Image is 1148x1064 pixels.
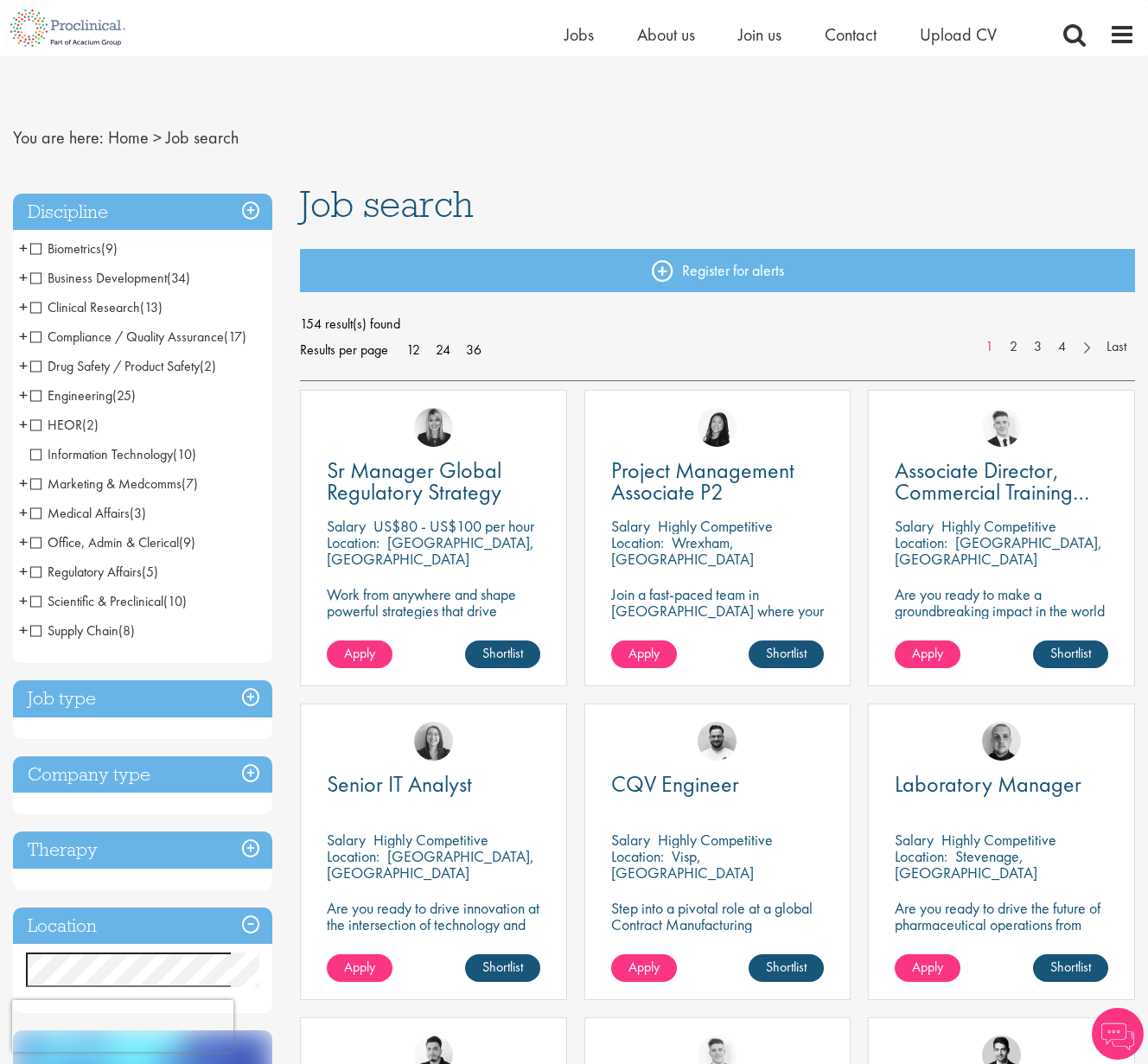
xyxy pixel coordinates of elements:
p: Wrexham, [GEOGRAPHIC_DATA] [611,532,754,569]
span: Job search [166,126,239,149]
span: Salary [611,830,650,850]
span: Marketing & Medcomms [30,475,198,493]
span: Location: [895,532,947,552]
a: Upload CV [920,23,997,46]
span: Scientific & Preclinical [30,592,163,610]
a: 12 [400,341,426,359]
a: Shortlist [749,640,824,668]
span: (2) [200,357,216,375]
span: Salary [611,516,650,536]
a: breadcrumb link [108,126,149,149]
span: + [19,558,28,584]
img: Janelle Jones [414,408,453,447]
span: + [19,470,28,496]
span: (17) [224,328,246,346]
span: + [19,353,28,379]
span: Location: [611,846,664,866]
a: Last [1098,337,1135,357]
span: Results per page [300,337,388,363]
span: Marketing & Medcomms [30,475,182,493]
h3: Location [13,908,272,945]
span: + [19,235,28,261]
a: Join us [738,23,781,46]
span: Laboratory Manager [895,769,1081,799]
p: US$80 - US$100 per hour [373,516,534,536]
p: Stevenage, [GEOGRAPHIC_DATA] [895,846,1037,882]
span: Medical Affairs [30,504,146,522]
span: Associate Director, Commercial Training Lead [895,456,1089,528]
a: Laboratory Manager [895,774,1108,795]
p: [GEOGRAPHIC_DATA], [GEOGRAPHIC_DATA] [327,846,534,882]
span: Apply [912,644,943,662]
a: CQV Engineer [611,774,825,795]
span: Information Technology [30,445,196,463]
span: Biometrics [30,239,118,258]
p: Highly Competitive [941,830,1056,850]
a: Associate Director, Commercial Training Lead [895,460,1108,503]
span: Biometrics [30,239,101,258]
span: > [153,126,162,149]
span: + [19,617,28,643]
span: Scientific & Preclinical [30,592,187,610]
p: Step into a pivotal role at a global Contract Manufacturing Organisation and help shape the futur... [611,900,825,965]
span: Office, Admin & Clerical [30,533,179,551]
span: Apply [912,958,943,976]
p: Are you ready to make a groundbreaking impact in the world of biotechnology? Join a growing compa... [895,586,1108,668]
a: 4 [1049,337,1075,357]
span: Project Management Associate P2 [611,456,794,507]
span: You are here: [13,126,104,149]
h3: Job type [13,680,272,717]
a: Shortlist [465,640,540,668]
p: Are you ready to drive innovation at the intersection of technology and healthcare, transforming ... [327,900,540,982]
span: Apply [628,644,660,662]
a: 36 [460,341,488,359]
span: Salary [895,516,934,536]
span: + [19,411,28,437]
span: Job search [300,181,474,227]
a: Shortlist [749,954,824,982]
a: Apply [895,954,960,982]
p: Are you ready to drive the future of pharmaceutical operations from behind the scenes? Looking to... [895,900,1108,982]
a: Shortlist [465,954,540,982]
h3: Discipline [13,194,272,231]
span: Clinical Research [30,298,140,316]
span: Regulatory Affairs [30,563,142,581]
span: Contact [825,23,877,46]
span: Location: [327,532,379,552]
span: Information Technology [30,445,173,463]
p: Highly Competitive [373,830,488,850]
span: + [19,382,28,408]
a: Project Management Associate P2 [611,460,825,503]
span: Compliance / Quality Assurance [30,328,224,346]
p: Highly Competitive [941,516,1056,536]
span: Salary [327,830,366,850]
span: (9) [179,533,195,551]
span: Clinical Research [30,298,163,316]
span: (2) [82,416,99,434]
span: HEOR [30,416,82,434]
a: 24 [430,341,456,359]
span: + [19,588,28,614]
a: Apply [611,640,677,668]
img: Mia Kellerman [414,722,453,761]
p: Join a fast-paced team in [GEOGRAPHIC_DATA] where your project skills and scientific savvy drive ... [611,586,825,668]
h3: Therapy [13,831,272,869]
span: Apply [628,958,660,976]
img: Harry Budge [982,722,1021,761]
span: + [19,323,28,349]
a: Sr Manager Global Regulatory Strategy [327,460,540,503]
span: Engineering [30,386,112,405]
a: 2 [1001,337,1026,357]
p: [GEOGRAPHIC_DATA], [GEOGRAPHIC_DATA] [895,532,1102,569]
a: Shortlist [1033,640,1108,668]
img: Numhom Sudsok [698,408,737,447]
div: Company type [13,756,272,793]
span: CQV Engineer [611,769,739,799]
span: Salary [895,830,934,850]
